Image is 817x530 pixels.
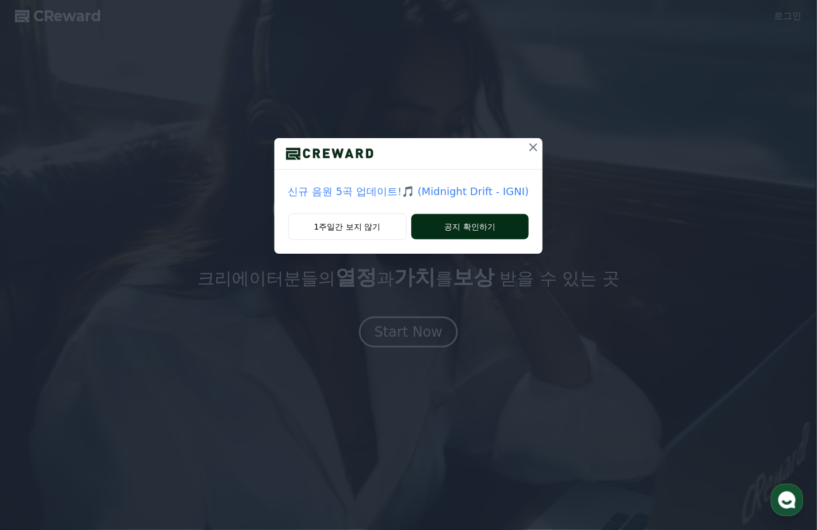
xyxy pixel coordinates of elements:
a: 대화 [76,365,148,394]
a: 홈 [3,365,76,394]
button: 1주일간 보지 않기 [288,213,407,240]
span: 대화 [105,383,119,392]
button: 공지 확인하기 [411,214,529,239]
a: 신규 음원 5곡 업데이트!🎵 (Midnight Drift - IGNI) [288,184,529,200]
span: 설정 [178,382,192,391]
img: logo [274,145,385,162]
a: 설정 [148,365,221,394]
span: 홈 [36,382,43,391]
